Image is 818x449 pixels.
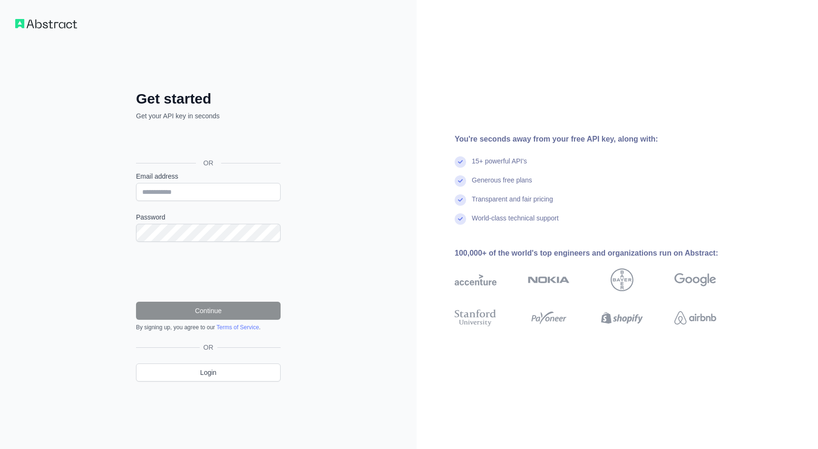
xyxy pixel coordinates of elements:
img: check mark [455,175,466,187]
img: bayer [611,268,633,291]
img: stanford university [455,307,497,328]
iframe: Sign in with Google Button [131,131,283,152]
div: 15+ powerful API's [472,156,527,175]
div: World-class technical support [472,213,559,232]
div: Generous free plans [472,175,532,194]
img: shopify [601,307,643,328]
img: check mark [455,194,466,206]
div: By signing up, you agree to our . [136,324,281,331]
img: check mark [455,213,466,225]
span: OR [200,343,217,352]
img: payoneer [528,307,570,328]
button: Continue [136,302,281,320]
a: Login [136,363,281,382]
label: Password [136,212,281,222]
iframe: reCAPTCHA [136,253,281,290]
div: 100,000+ of the world's top engineers and organizations run on Abstract: [455,248,747,259]
h2: Get started [136,90,281,107]
div: Transparent and fair pricing [472,194,553,213]
img: Workflow [15,19,77,29]
img: check mark [455,156,466,168]
img: airbnb [674,307,716,328]
a: Terms of Service [216,324,259,331]
img: nokia [528,268,570,291]
label: Email address [136,172,281,181]
img: google [674,268,716,291]
span: OR [196,158,221,168]
div: You're seconds away from your free API key, along with: [455,134,747,145]
p: Get your API key in seconds [136,111,281,121]
img: accenture [455,268,497,291]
